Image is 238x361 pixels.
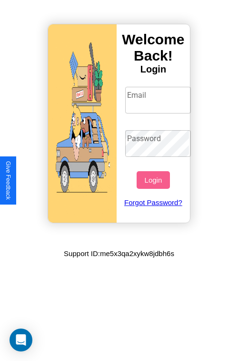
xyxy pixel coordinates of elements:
[64,247,174,260] p: Support ID: me5x3qa2xykw8jdbh6s
[120,189,187,216] a: Forgot Password?
[137,171,169,189] button: Login
[117,31,190,64] h3: Welcome Back!
[5,161,11,200] div: Give Feedback
[48,24,117,223] img: gif
[117,64,190,75] h4: Login
[10,329,32,351] div: Open Intercom Messenger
